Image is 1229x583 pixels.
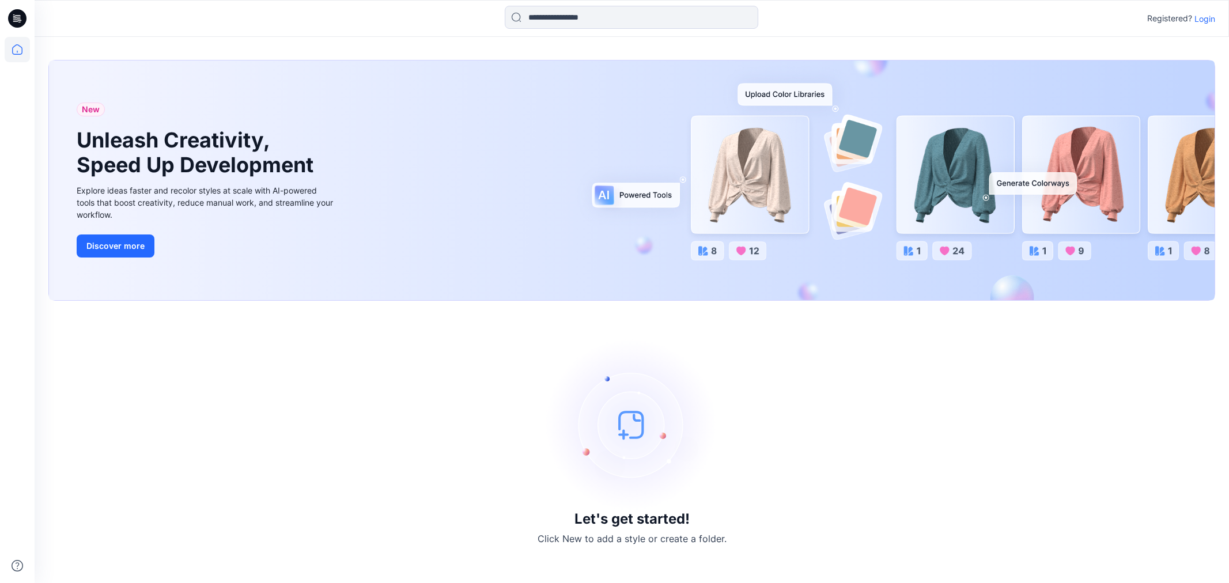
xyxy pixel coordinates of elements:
[574,511,690,527] h3: Let's get started!
[77,128,319,177] h1: Unleash Creativity, Speed Up Development
[77,234,154,258] button: Discover more
[546,338,719,511] img: empty-state-image.svg
[538,532,727,546] p: Click New to add a style or create a folder.
[77,234,336,258] a: Discover more
[1194,13,1215,25] p: Login
[77,184,336,221] div: Explore ideas faster and recolor styles at scale with AI-powered tools that boost creativity, red...
[1147,12,1192,25] p: Registered?
[82,103,100,116] span: New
